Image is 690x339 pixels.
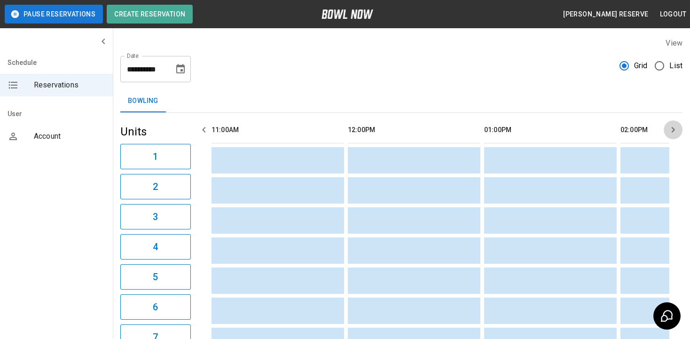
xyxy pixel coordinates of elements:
h5: Units [120,124,191,139]
h6: 6 [153,300,158,315]
button: 5 [120,264,191,290]
th: 01:00PM [484,117,617,143]
button: 4 [120,234,191,260]
button: 3 [120,204,191,229]
img: logo [321,9,373,19]
h6: 4 [153,239,158,254]
button: Choose date, selected date is Aug 14, 2025 [171,60,190,79]
span: List [669,60,682,71]
h6: 5 [153,269,158,284]
th: 12:00PM [348,117,480,143]
button: [PERSON_NAME] reserve [559,6,652,23]
button: 2 [120,174,191,199]
h6: 2 [153,179,158,194]
div: inventory tabs [120,90,682,112]
th: 11:00AM [212,117,344,143]
button: Logout [656,6,690,23]
button: 1 [120,144,191,169]
label: View [666,39,682,47]
h6: 1 [153,149,158,164]
span: Reservations [34,79,105,91]
span: Grid [634,60,648,71]
button: 6 [120,294,191,320]
button: Bowling [120,90,166,112]
button: Pause Reservations [5,5,103,24]
button: Create Reservation [107,5,193,24]
h6: 3 [153,209,158,224]
span: Account [34,131,105,142]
